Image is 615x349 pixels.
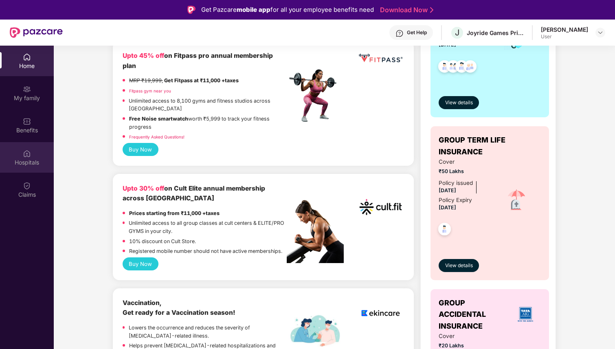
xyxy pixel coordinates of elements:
span: View details [445,262,473,270]
span: GROUP ACCIDENTAL INSURANCE [439,297,510,332]
b: Upto 45% off [123,52,164,59]
img: New Pazcare Logo [10,27,63,38]
p: Unlimited access to all group classes at cult centers & ELITE/PRO GYMS in your city. [129,219,287,235]
span: [DATE] [439,187,456,193]
button: Buy Now [123,143,158,156]
span: ₹50 Lakhs [439,167,492,176]
b: Upto 30% off [123,184,164,192]
p: worth ₹5,999 to track your fitness progress [129,115,287,131]
b: on Cult Elite annual membership across [GEOGRAPHIC_DATA] [123,184,265,202]
img: cult.png [357,184,404,230]
span: Cover [439,158,492,166]
span: [DATE] [439,204,456,211]
img: fppp.png [357,51,404,66]
a: Download Now [380,6,431,14]
div: Get Help [407,29,427,36]
img: svg+xml;base64,PHN2ZyB4bWxucz0iaHR0cDovL3d3dy53My5vcmcvMjAwMC9zdmciIHdpZHRoPSI0OC45NDMiIGhlaWdodD... [452,58,472,78]
div: Policy Expiry [439,196,472,204]
p: Lowers the occurrence and reduces the severity of [MEDICAL_DATA]-related illness. [129,324,287,340]
div: Policy issued [439,179,473,187]
div: User [541,33,588,40]
span: J [455,28,459,37]
div: Joyride Games Private Limited [467,29,524,37]
a: Frequently Asked Questions! [129,134,184,139]
img: fpp.png [287,67,344,124]
img: svg+xml;base64,PHN2ZyBpZD0iQ2xhaW0iIHhtbG5zPSJodHRwOi8vd3d3LnczLm9yZy8yMDAwL3N2ZyIgd2lkdGg9IjIwIi... [23,182,31,190]
button: View details [439,259,479,272]
p: Registered mobile number should not have active memberships. [129,247,282,255]
b: on Fitpass pro annual membership plan [123,52,273,69]
img: Logo [187,6,195,14]
img: svg+xml;base64,PHN2ZyB4bWxucz0iaHR0cDovL3d3dy53My5vcmcvMjAwMC9zdmciIHdpZHRoPSI0OC45NDMiIGhlaWdodD... [435,58,455,78]
b: Vaccination, Get ready for a Vaccination season! [123,299,235,316]
div: [PERSON_NAME] [541,26,588,33]
img: svg+xml;base64,PHN2ZyBpZD0iRHJvcGRvd24tMzJ4MzIiIHhtbG5zPSJodHRwOi8vd3d3LnczLm9yZy8yMDAwL3N2ZyIgd2... [597,29,604,36]
img: Stroke [430,6,433,14]
img: svg+xml;base64,PHN2ZyB4bWxucz0iaHR0cDovL3d3dy53My5vcmcvMjAwMC9zdmciIHdpZHRoPSI0OC45MTUiIGhlaWdodD... [443,58,463,78]
span: View details [445,99,473,107]
img: logoEkincare.png [357,298,404,328]
strong: mobile app [237,6,270,13]
img: svg+xml;base64,PHN2ZyBpZD0iSGVscC0zMngzMiIgeG1sbnM9Imh0dHA6Ly93d3cudzMub3JnLzIwMDAvc3ZnIiB3aWR0aD... [395,29,404,37]
del: MRP ₹19,999, [129,77,163,83]
button: Buy Now [123,257,158,270]
p: Unlimited access to 8,100 gyms and fitness studios across [GEOGRAPHIC_DATA] [129,97,287,113]
img: labelEkincare.png [287,314,344,347]
img: insurerLogo [514,303,536,325]
img: svg+xml;base64,PHN2ZyB4bWxucz0iaHR0cDovL3d3dy53My5vcmcvMjAwMC9zdmciIHdpZHRoPSI0OC45NDMiIGhlaWdodD... [460,58,480,78]
img: icon [502,186,531,215]
img: svg+xml;base64,PHN2ZyB4bWxucz0iaHR0cDovL3d3dy53My5vcmcvMjAwMC9zdmciIHdpZHRoPSI0OC45NDMiIGhlaWdodD... [435,220,455,240]
img: pc2.png [287,200,344,263]
strong: Prices starting from ₹11,000 +taxes [129,210,220,216]
button: View details [439,96,479,109]
img: svg+xml;base64,PHN2ZyBpZD0iSG9zcGl0YWxzIiB4bWxucz0iaHR0cDovL3d3dy53My5vcmcvMjAwMC9zdmciIHdpZHRoPS... [23,149,31,158]
div: Get Pazcare for all your employee benefits need [201,5,374,15]
img: svg+xml;base64,PHN2ZyBpZD0iQmVuZWZpdHMiIHhtbG5zPSJodHRwOi8vd3d3LnczLm9yZy8yMDAwL3N2ZyIgd2lkdGg9Ij... [23,117,31,125]
span: GROUP TERM LIFE INSURANCE [439,134,509,158]
span: Cover [439,332,492,340]
img: svg+xml;base64,PHN2ZyB3aWR0aD0iMjAiIGhlaWdodD0iMjAiIHZpZXdCb3g9IjAgMCAyMCAyMCIgZmlsbD0ibm9uZSIgeG... [23,85,31,93]
strong: Free Noise smartwatch [129,116,188,122]
img: svg+xml;base64,PHN2ZyBpZD0iSG9tZSIgeG1sbnM9Imh0dHA6Ly93d3cudzMub3JnLzIwMDAvc3ZnIiB3aWR0aD0iMjAiIG... [23,53,31,61]
a: Fitpass gym near you [129,88,171,93]
strong: Get Fitpass at ₹11,000 +taxes [164,77,239,83]
p: 10% discount on Cult Store. [129,237,196,246]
